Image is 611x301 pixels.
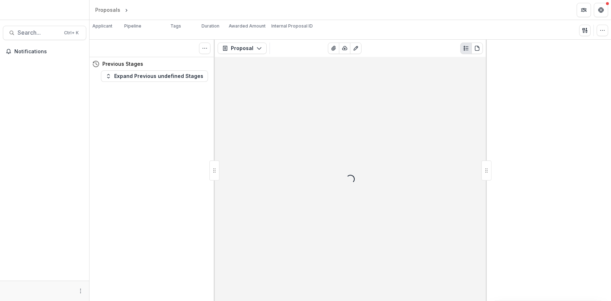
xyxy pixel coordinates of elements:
[199,43,210,54] button: Toggle View Cancelled Tasks
[95,6,120,14] div: Proposals
[3,46,86,57] button: Notifications
[92,5,160,15] nav: breadcrumb
[229,23,266,29] p: Awarded Amount
[350,43,362,54] button: Edit as form
[271,23,313,29] p: Internal Proposal ID
[218,43,267,54] button: Proposal
[328,43,339,54] button: View Attached Files
[63,29,80,37] div: Ctrl + K
[76,287,85,295] button: More
[577,3,591,17] button: Partners
[471,43,483,54] button: PDF view
[101,70,208,82] button: Expand Previous undefined Stages
[202,23,219,29] p: Duration
[18,29,60,36] span: Search...
[3,26,86,40] button: Search...
[460,43,472,54] button: Plaintext view
[594,3,608,17] button: Get Help
[92,23,112,29] p: Applicant
[14,49,83,55] span: Notifications
[170,23,181,29] p: Tags
[102,60,143,68] h4: Previous Stages
[92,5,123,15] a: Proposals
[124,23,141,29] p: Pipeline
